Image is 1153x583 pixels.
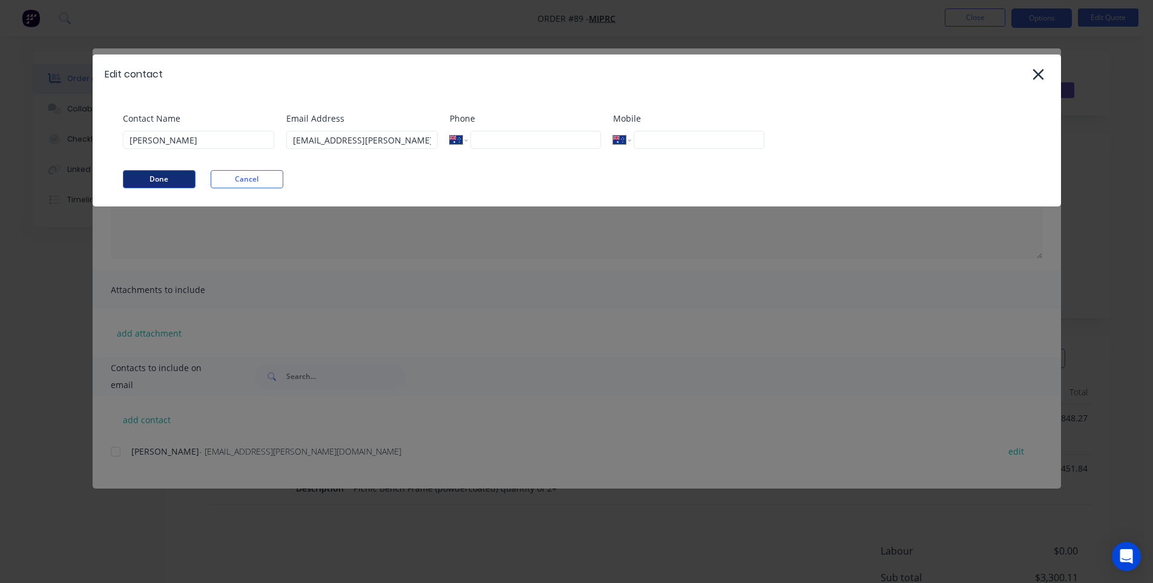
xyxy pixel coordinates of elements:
[613,112,764,125] label: Mobile
[105,67,163,82] div: Edit contact
[211,170,283,188] button: Cancel
[450,112,601,125] label: Phone
[123,170,195,188] button: Done
[286,112,438,125] label: Email Address
[123,112,274,125] label: Contact Name
[1112,542,1141,571] div: Open Intercom Messenger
